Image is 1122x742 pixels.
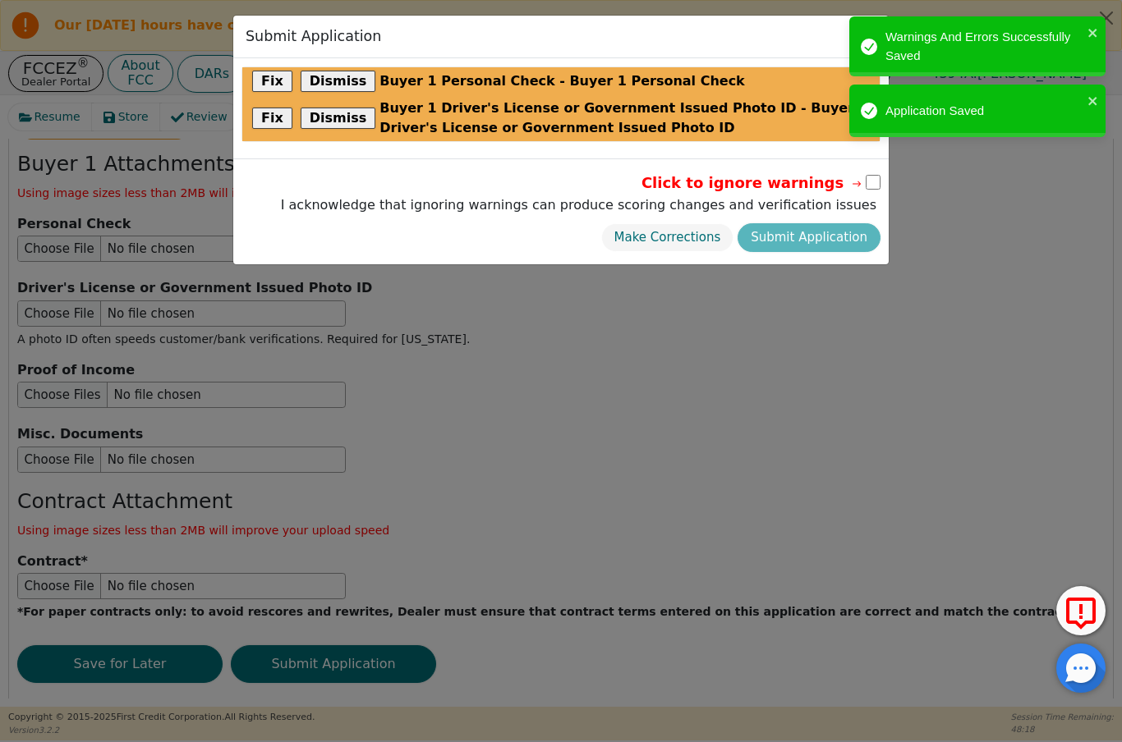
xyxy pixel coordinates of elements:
[246,28,381,45] h3: Submit Application
[1056,586,1106,635] button: Report Error to FCC
[885,102,1083,121] div: Application Saved
[885,28,1083,65] div: Warnings And Errors Successfully Saved
[252,71,292,92] button: Fix
[1088,91,1099,110] button: close
[641,172,864,194] span: Click to ignore warnings
[301,71,376,92] button: Dismiss
[277,195,881,215] label: I acknowledge that ignoring warnings can produce scoring changes and verification issues
[379,71,745,91] span: Buyer 1 Personal Check - Buyer 1 Personal Check
[601,223,734,252] button: Make Corrections
[1088,23,1099,42] button: close
[379,98,870,138] span: Buyer 1 Driver's License or Government Issued Photo ID - Buyer 1 Driver's License or Government I...
[301,108,376,129] button: Dismiss
[252,108,292,129] button: Fix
